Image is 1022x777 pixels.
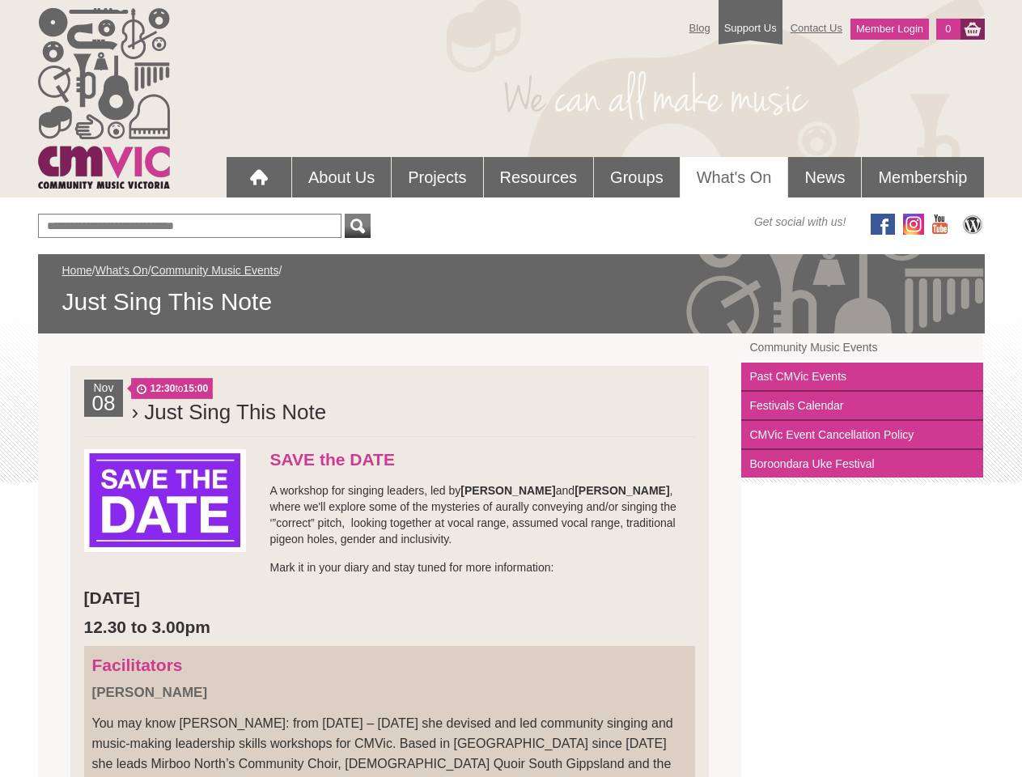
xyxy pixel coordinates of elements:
a: About Us [292,157,391,197]
a: Projects [392,157,482,197]
a: Community Music Events [151,264,279,277]
strong: SAVE the DATE [270,450,395,469]
span: Get social with us! [754,214,846,230]
a: Home [62,264,92,277]
a: What's On [95,264,148,277]
a: Resources [484,157,594,197]
a: Contact Us [782,14,850,42]
a: What's On [681,157,788,197]
strong: [PERSON_NAME] [92,685,208,700]
div: / / / [62,262,961,317]
h2: › Just Sing This Note [131,396,695,428]
a: Past CMVic Events [741,363,983,392]
strong: 12.30 to 3.00pm [84,618,210,636]
a: Membership [862,157,983,197]
img: GENERIC-Save-the-Date.jpg [84,449,246,552]
a: Community Music Events [741,333,983,363]
strong: [PERSON_NAME] [460,484,555,497]
h2: 08 [88,396,120,417]
img: cmvic_logo.png [38,8,170,189]
strong: 15:00 [183,383,208,394]
p: Mark it in your diary and stay tuned for more information: [84,559,696,575]
span: Just Sing This Note [62,287,961,317]
div: Nov [84,380,124,417]
a: News [788,157,861,197]
img: CMVic Blog [961,214,985,235]
span: to [131,378,213,399]
strong: 12:30 [151,383,176,394]
a: CMVic Event Cancellation Policy [741,421,983,450]
a: Boroondara Uke Festival [741,450,983,478]
strong: Facilitators [92,656,183,674]
p: A workshop for singing leaders, led by and , where we'll explore some of the mysteries of aurally... [84,482,696,547]
strong: [PERSON_NAME] [575,484,669,497]
a: Festivals Calendar [741,392,983,421]
a: Blog [681,14,719,42]
a: Groups [594,157,680,197]
strong: [DATE] [84,588,141,607]
img: icon-instagram.png [903,214,924,235]
a: Member Login [850,19,929,40]
a: 0 [936,19,960,40]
